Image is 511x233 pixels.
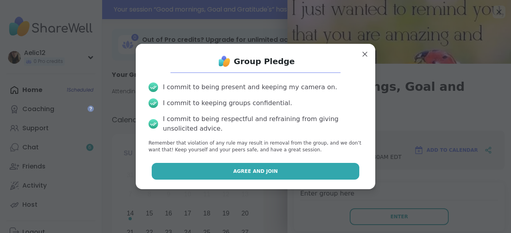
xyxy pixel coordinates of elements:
div: I commit to being respectful and refraining from giving unsolicited advice. [163,114,362,133]
button: Agree and Join [152,163,360,180]
div: I commit to being present and keeping my camera on. [163,82,337,92]
iframe: Spotlight [87,106,94,112]
img: ShareWell Logo [216,53,232,69]
span: Agree and Join [233,168,278,175]
div: I commit to keeping groups confidential. [163,98,292,108]
p: Remember that violation of any rule may result in removal from the group, and we don’t want that!... [149,140,362,153]
h1: Group Pledge [234,56,295,67]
